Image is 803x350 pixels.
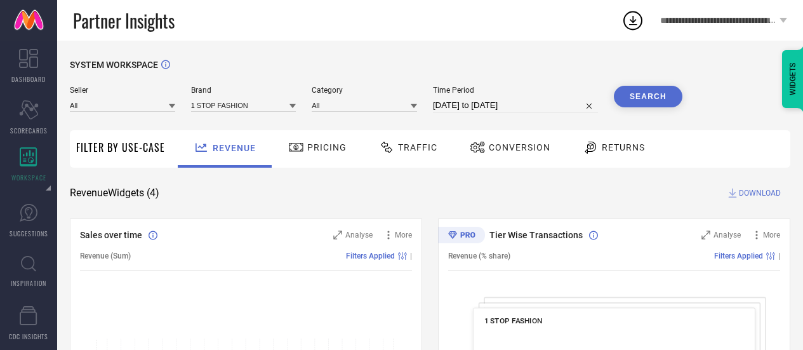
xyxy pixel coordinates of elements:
span: DASHBOARD [11,74,46,84]
span: Revenue (Sum) [80,252,131,260]
span: Category [312,86,417,95]
span: Revenue Widgets ( 4 ) [70,187,159,199]
span: 1 STOP FASHION [484,316,543,325]
span: Revenue [213,143,256,153]
span: WORKSPACE [11,173,46,182]
span: More [395,231,412,239]
span: Partner Insights [73,8,175,34]
span: Seller [70,86,175,95]
span: INSPIRATION [11,278,46,288]
span: Filters Applied [714,252,763,260]
span: Filters Applied [346,252,395,260]
span: Revenue (% share) [448,252,510,260]
div: Premium [438,227,485,246]
span: CDC INSIGHTS [9,332,48,341]
span: SYSTEM WORKSPACE [70,60,158,70]
span: Traffic [398,142,437,152]
svg: Zoom [333,231,342,239]
span: SUGGESTIONS [10,229,48,238]
span: Tier Wise Transactions [489,230,583,240]
span: DOWNLOAD [739,187,781,199]
div: Open download list [621,9,644,32]
span: Sales over time [80,230,142,240]
svg: Zoom [701,231,710,239]
span: Returns [602,142,645,152]
button: Search [614,86,682,107]
span: | [410,252,412,260]
span: More [763,231,780,239]
span: Analyse [345,231,373,239]
span: Brand [191,86,296,95]
span: | [778,252,780,260]
span: Filter By Use-Case [76,140,165,155]
span: Conversion [489,142,550,152]
span: Pricing [307,142,347,152]
input: Select time period [433,98,598,113]
span: Analyse [713,231,741,239]
span: SCORECARDS [10,126,48,135]
span: Time Period [433,86,598,95]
